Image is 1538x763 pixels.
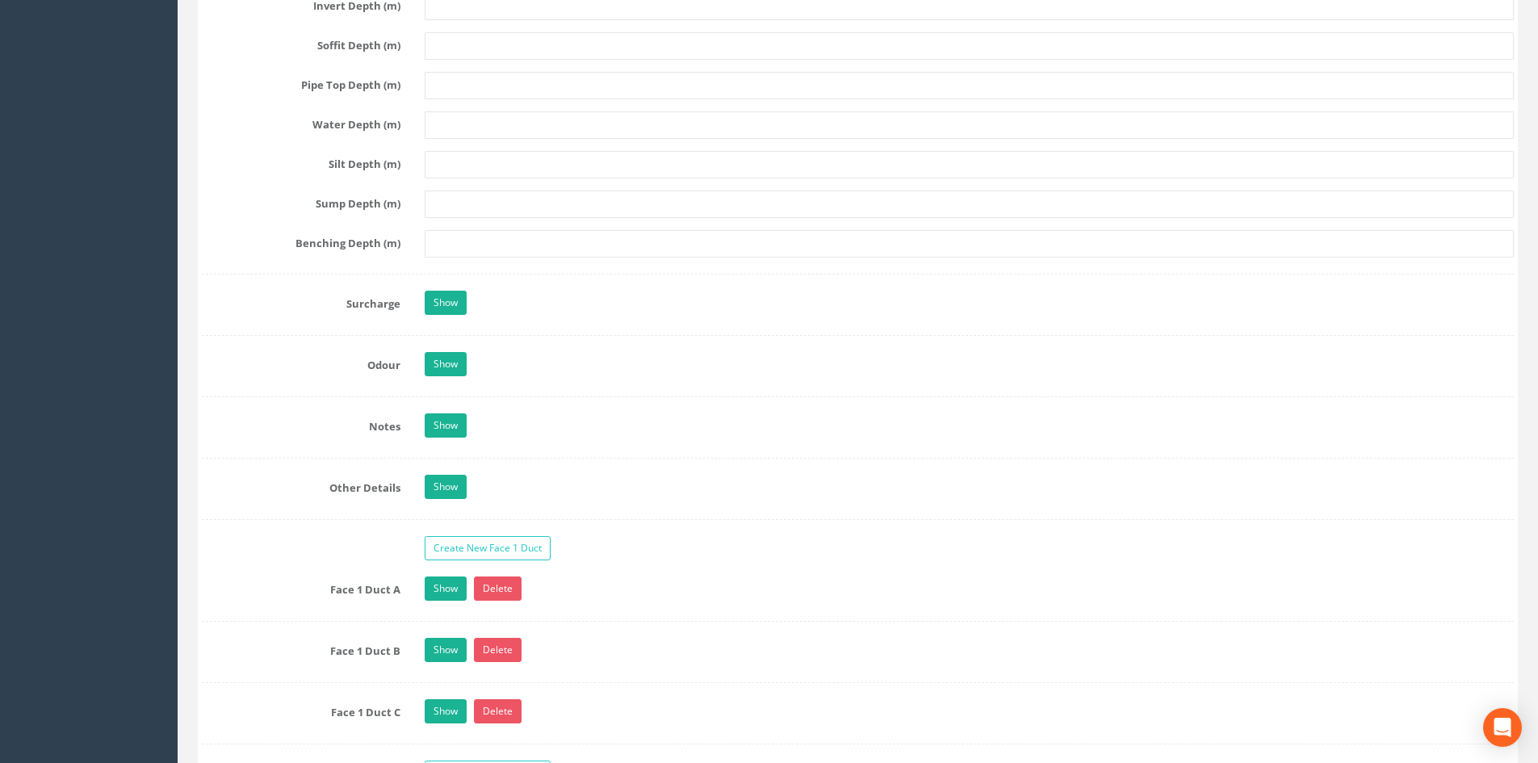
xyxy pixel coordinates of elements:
[474,638,522,662] a: Delete
[190,576,413,597] label: Face 1 Duct A
[1483,708,1522,747] div: Open Intercom Messenger
[190,151,413,172] label: Silt Depth (m)
[190,230,413,251] label: Benching Depth (m)
[425,475,467,499] a: Show
[190,111,413,132] label: Water Depth (m)
[425,576,467,601] a: Show
[190,699,413,720] label: Face 1 Duct C
[190,32,413,53] label: Soffit Depth (m)
[190,191,413,212] label: Sump Depth (m)
[190,475,413,496] label: Other Details
[425,413,467,438] a: Show
[425,291,467,315] a: Show
[474,576,522,601] a: Delete
[190,413,413,434] label: Notes
[190,291,413,312] label: Surcharge
[190,72,413,93] label: Pipe Top Depth (m)
[425,352,467,376] a: Show
[425,536,551,560] a: Create New Face 1 Duct
[474,699,522,723] a: Delete
[190,352,413,373] label: Odour
[190,638,413,659] label: Face 1 Duct B
[425,699,467,723] a: Show
[425,638,467,662] a: Show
